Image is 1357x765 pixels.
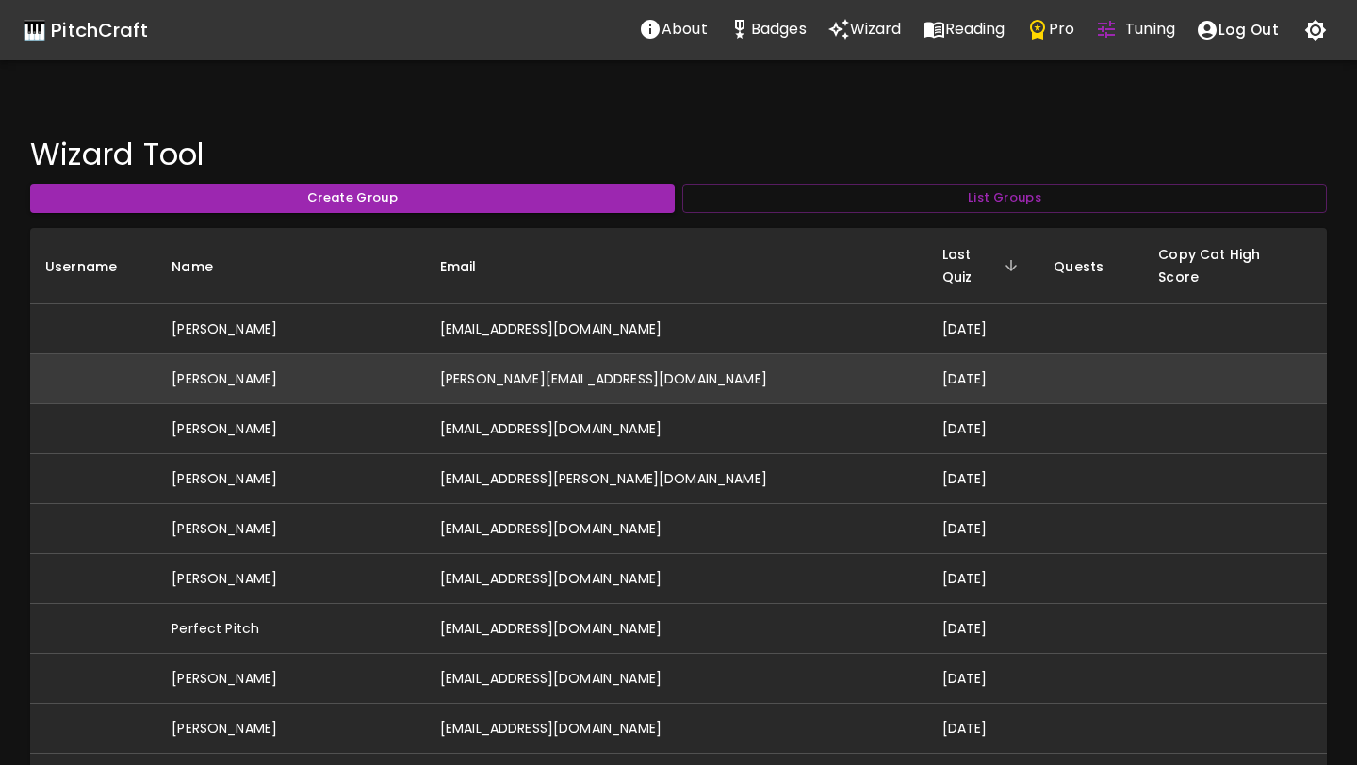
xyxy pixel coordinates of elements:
span: Copy Cat High Score [1158,243,1312,288]
a: Stats [718,10,817,50]
td: [DATE] [927,554,1039,604]
h4: Wizard Tool [30,136,1327,173]
td: [PERSON_NAME] [156,454,425,504]
span: Last Quiz [942,243,1024,288]
a: Wizard [817,10,912,50]
a: 🎹 PitchCraft [23,15,148,45]
td: [PERSON_NAME] [156,654,425,704]
button: Stats [718,10,817,48]
a: Pro [1016,10,1085,50]
a: Tuning Quiz [1085,10,1185,50]
button: Tuning Quiz [1085,10,1185,48]
td: [PERSON_NAME] [156,304,425,354]
td: [PERSON_NAME][EMAIL_ADDRESS][DOMAIN_NAME] [425,354,927,404]
td: [DATE] [927,654,1039,704]
td: [EMAIL_ADDRESS][DOMAIN_NAME] [425,304,927,354]
button: List Groups [682,184,1327,213]
p: Badges [751,18,807,41]
a: Reading [912,10,1016,50]
button: About [629,10,718,48]
td: [EMAIL_ADDRESS][DOMAIN_NAME] [425,654,927,704]
td: [DATE] [927,604,1039,654]
button: Wizard [817,10,912,48]
button: account of current user [1185,10,1289,50]
p: Pro [1049,18,1074,41]
span: Username [45,255,141,278]
td: [EMAIL_ADDRESS][DOMAIN_NAME] [425,504,927,554]
a: About [629,10,718,50]
td: [PERSON_NAME] [156,504,425,554]
td: [EMAIL_ADDRESS][DOMAIN_NAME] [425,404,927,454]
button: Pro [1016,10,1085,48]
td: [DATE] [927,704,1039,754]
td: [PERSON_NAME] [156,554,425,604]
td: [EMAIL_ADDRESS][PERSON_NAME][DOMAIN_NAME] [425,454,927,504]
p: About [662,18,708,41]
span: Name [172,255,237,278]
td: [DATE] [927,504,1039,554]
td: [DATE] [927,354,1039,404]
span: Email [440,255,501,278]
td: [DATE] [927,454,1039,504]
p: Wizard [850,18,902,41]
p: Tuning [1125,18,1175,41]
td: [PERSON_NAME] [156,354,425,404]
td: [PERSON_NAME] [156,404,425,454]
td: [EMAIL_ADDRESS][DOMAIN_NAME] [425,704,927,754]
button: Reading [912,10,1016,48]
button: Create Group [30,184,675,213]
td: Perfect Pitch [156,604,425,654]
td: [DATE] [927,404,1039,454]
td: [DATE] [927,304,1039,354]
p: Reading [945,18,1005,41]
td: [EMAIL_ADDRESS][DOMAIN_NAME] [425,554,927,604]
td: [EMAIL_ADDRESS][DOMAIN_NAME] [425,604,927,654]
td: [PERSON_NAME] [156,704,425,754]
span: Quests [1054,255,1128,278]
